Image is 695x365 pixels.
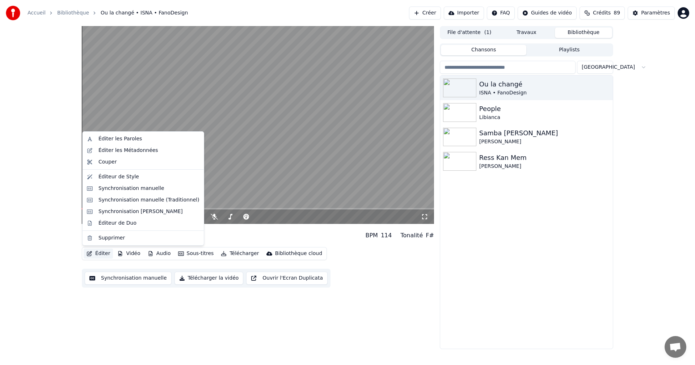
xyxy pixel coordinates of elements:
button: Crédits89 [580,7,625,20]
button: Importer [444,7,484,20]
div: ISNA • FanoDesign [479,89,610,97]
div: Ress Kan Mem [479,153,610,163]
div: Libianca [479,114,610,121]
div: Synchronisation manuelle [98,185,164,192]
button: Vidéo [114,249,143,259]
div: Paramètres [641,9,670,17]
button: Playlists [526,45,612,55]
span: ( 1 ) [484,29,492,36]
button: Guides de vidéo [518,7,577,20]
a: Ouvrir le chat [665,336,686,358]
nav: breadcrumb [28,9,188,17]
div: F# [426,231,434,240]
button: Audio [145,249,174,259]
div: [PERSON_NAME] [479,138,610,145]
button: Travaux [498,27,555,38]
button: Télécharger la vidéo [174,272,244,285]
button: Bibliothèque [555,27,612,38]
button: File d'attente [441,27,498,38]
button: Éditer [84,249,113,259]
button: FAQ [487,7,515,20]
div: Tonalité [400,231,423,240]
button: Chansons [441,45,527,55]
div: Éditer les Métadonnées [98,147,158,154]
span: 89 [614,9,620,17]
img: youka [6,6,20,20]
div: People [479,104,610,114]
div: Éditer les Paroles [98,135,142,143]
div: [PERSON_NAME] [479,163,610,170]
a: Bibliothèque [57,9,89,17]
div: 114 [381,231,392,240]
button: Télécharger [218,249,262,259]
span: [GEOGRAPHIC_DATA] [582,64,635,71]
div: Couper [98,158,117,166]
a: Accueil [28,9,46,17]
div: Samba [PERSON_NAME] [479,128,610,138]
div: Ou la changé [479,79,610,89]
div: ISNA • FanoDesign [82,237,130,244]
div: Synchronisation [PERSON_NAME] [98,208,183,215]
span: Ou la changé • ISNA • FanoDesign [101,9,188,17]
div: Synchronisation manuelle (Traditionnel) [98,196,199,204]
button: Synchronisation manuelle [85,272,172,285]
div: BPM [365,231,378,240]
div: Supprimer [98,234,125,242]
div: Ou la changé [82,227,130,237]
div: Éditeur de Duo [98,220,136,227]
div: Éditeur de Style [98,173,139,181]
span: Crédits [593,9,611,17]
button: Créer [409,7,441,20]
div: Bibliothèque cloud [275,250,322,257]
button: Ouvrir l'Ecran Duplicata [246,272,328,285]
button: Sous-titres [175,249,217,259]
button: Paramètres [628,7,675,20]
